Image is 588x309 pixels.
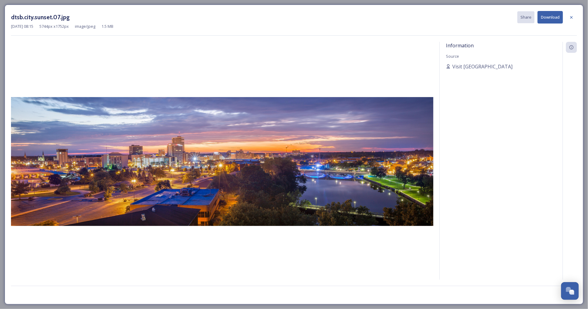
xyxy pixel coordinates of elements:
span: [DATE] 08:15 [11,24,33,29]
button: Download [538,11,563,24]
span: Source [446,53,459,59]
button: Open Chat [561,282,579,300]
span: Visit [GEOGRAPHIC_DATA] [452,63,513,70]
span: Information [446,42,474,49]
h3: dtsb.city.sunset.07.jpg [11,13,70,22]
span: 1.5 MB [101,24,113,29]
img: 1R4LrW4y89DLKd6ck96PLpJ8sD79EXwhV.jpg [11,97,433,226]
button: Share [517,11,535,23]
span: image/jpeg [75,24,95,29]
span: 5744 px x 1752 px [39,24,69,29]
